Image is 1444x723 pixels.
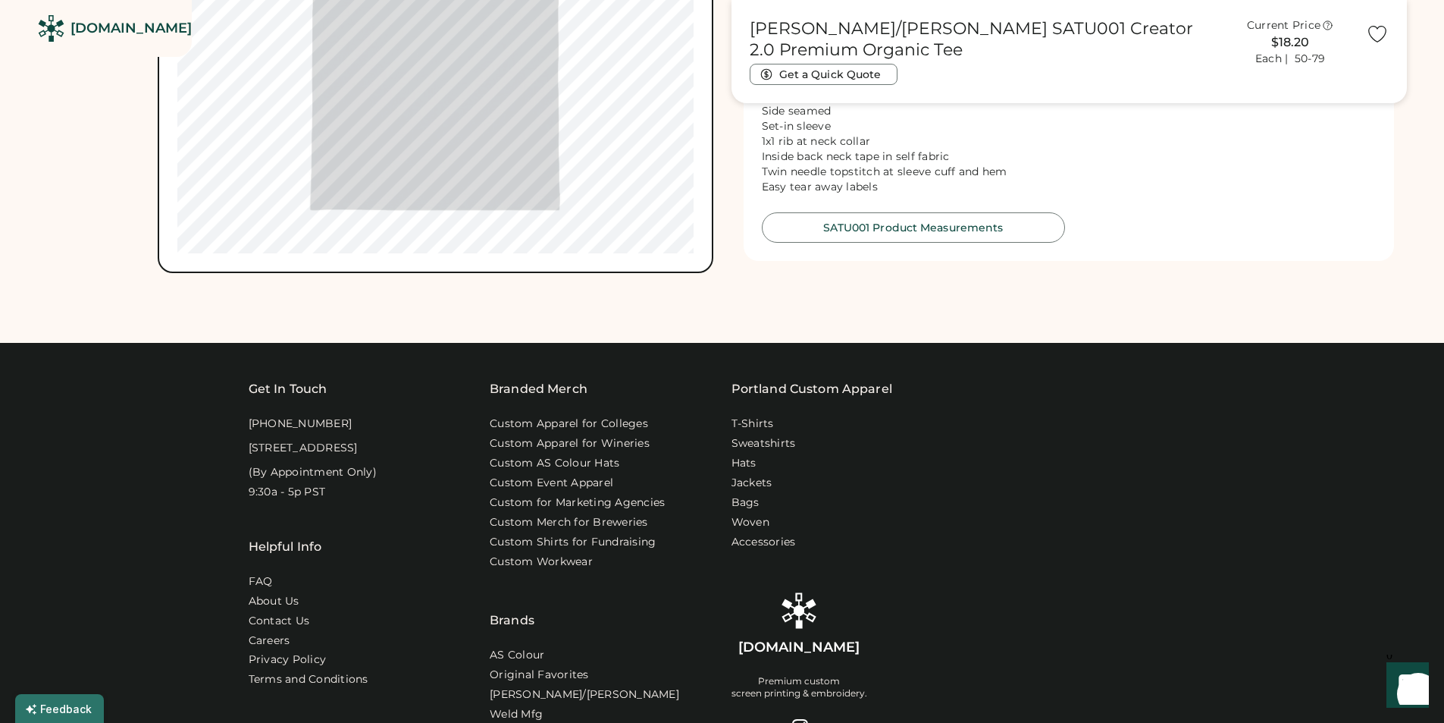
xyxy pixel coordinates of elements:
[731,380,892,398] a: Portland Custom Apparel
[750,64,897,85] button: Get a Quick Quote
[490,648,544,663] a: AS Colour
[1372,655,1437,720] iframe: Front Chat
[731,495,760,511] a: Bags
[38,15,64,42] img: Rendered Logo - Screens
[750,18,1215,61] h1: [PERSON_NAME]/[PERSON_NAME] SATU001 Creator 2.0 Premium Organic Tee
[490,417,648,432] a: Custom Apparel for Colleges
[490,535,656,550] a: Custom Shirts for Fundraising
[731,535,796,550] a: Accessories
[731,417,774,432] a: T-Shirts
[490,687,679,703] a: [PERSON_NAME]/[PERSON_NAME]
[249,538,322,556] div: Helpful Info
[1224,33,1357,52] div: $18.20
[249,574,273,589] a: FAQ
[490,380,587,398] div: Branded Merch
[249,614,310,629] a: Contact Us
[249,633,290,649] a: Careers
[738,638,860,657] div: [DOMAIN_NAME]
[731,476,772,491] a: Jackets
[490,436,650,451] a: Custom Apparel for Wineries
[1255,52,1325,67] div: Each | 50-79
[731,675,867,699] div: Premium custom screen printing & embroidery.
[249,652,327,668] a: Privacy Policy
[490,515,648,530] a: Custom Merch for Breweries
[762,212,1065,243] button: SATU001 Product Measurements
[490,574,534,630] div: Brands
[490,495,665,511] a: Custom for Marketing Agencies
[249,441,358,456] div: [STREET_ADDRESS]
[249,672,368,687] div: Terms and Conditions
[249,380,327,398] div: Get In Touch
[70,19,192,38] div: [DOMAIN_NAME]
[249,594,299,609] a: About Us
[249,485,326,500] div: 9:30a - 5p PST
[490,668,589,683] a: Original Favorites
[490,707,543,722] a: Weld Mfg
[781,593,817,629] img: Rendered Logo - Screens
[731,515,769,530] a: Woven
[731,436,796,451] a: Sweatshirts
[490,456,619,471] a: Custom AS Colour Hats
[731,456,756,471] a: Hats
[249,465,377,480] div: (By Appointment Only)
[490,555,593,570] a: Custom Workwear
[490,476,613,491] a: Custom Event Apparel
[249,417,352,432] div: [PHONE_NUMBER]
[1247,18,1320,33] div: Current Price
